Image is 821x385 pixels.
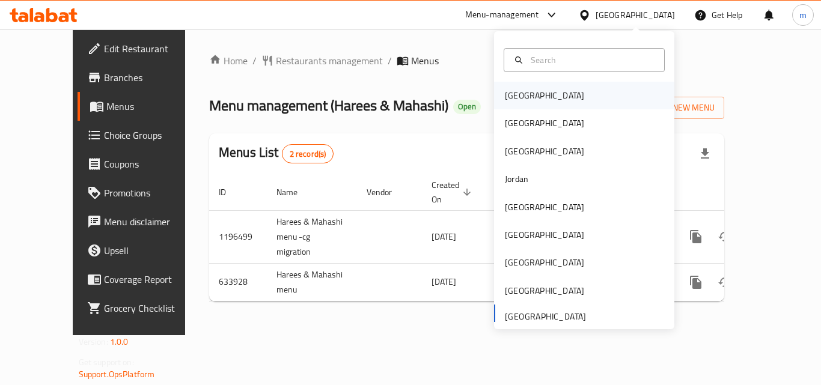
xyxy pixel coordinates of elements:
[79,366,155,382] a: Support.OpsPlatform
[505,256,584,269] div: [GEOGRAPHIC_DATA]
[78,294,210,323] a: Grocery Checklist
[104,272,200,286] span: Coverage Report
[710,268,739,297] button: Change Status
[209,53,724,68] nav: breadcrumb
[799,8,807,22] span: m
[78,178,210,207] a: Promotions
[453,100,481,114] div: Open
[465,8,539,22] div: Menu-management
[104,41,200,56] span: Edit Restaurant
[78,92,210,121] a: Menus
[411,53,439,68] span: Menus
[104,186,200,200] span: Promotions
[367,185,407,199] span: Vendor
[388,53,392,68] li: /
[282,148,334,160] span: 2 record(s)
[78,63,210,92] a: Branches
[267,263,357,301] td: Harees & Mahashi menu
[261,53,383,68] a: Restaurants management
[104,243,200,258] span: Upsell
[78,207,210,236] a: Menu disclaimer
[78,150,210,178] a: Coupons
[104,301,200,315] span: Grocery Checklist
[282,144,334,163] div: Total records count
[631,97,724,119] button: Add New Menu
[682,268,710,297] button: more
[691,139,719,168] div: Export file
[432,274,456,290] span: [DATE]
[505,145,584,158] div: [GEOGRAPHIC_DATA]
[276,185,313,199] span: Name
[219,144,334,163] h2: Menus List
[104,157,200,171] span: Coupons
[209,92,448,119] span: Menu management ( Harees & Mahashi )
[78,34,210,63] a: Edit Restaurant
[79,334,108,350] span: Version:
[505,284,584,297] div: [GEOGRAPHIC_DATA]
[78,121,210,150] a: Choice Groups
[276,53,383,68] span: Restaurants management
[505,201,584,214] div: [GEOGRAPHIC_DATA]
[710,222,739,251] button: Change Status
[596,8,675,22] div: [GEOGRAPHIC_DATA]
[78,236,210,265] a: Upsell
[209,210,267,263] td: 1196499
[79,354,134,370] span: Get support on:
[106,99,200,114] span: Menus
[505,228,584,241] div: [GEOGRAPHIC_DATA]
[78,265,210,294] a: Coverage Report
[526,53,657,67] input: Search
[110,334,129,350] span: 1.0.0
[104,128,200,142] span: Choice Groups
[267,210,357,263] td: Harees & Mahashi menu -cg migration
[252,53,257,68] li: /
[432,229,456,244] span: [DATE]
[209,53,248,68] a: Home
[219,185,242,199] span: ID
[104,70,200,85] span: Branches
[432,178,475,207] span: Created On
[505,89,584,102] div: [GEOGRAPHIC_DATA]
[453,102,481,112] span: Open
[209,263,267,301] td: 633928
[505,172,528,186] div: Jordan
[682,222,710,251] button: more
[641,100,715,115] span: Add New Menu
[505,117,584,130] div: [GEOGRAPHIC_DATA]
[104,214,200,229] span: Menu disclaimer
